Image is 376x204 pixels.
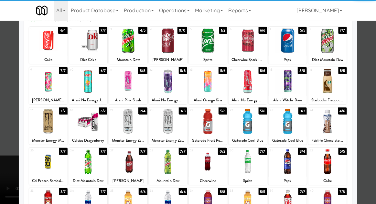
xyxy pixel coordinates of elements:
div: Sprite [230,177,266,185]
div: 5/6 [259,107,267,115]
div: Mountain Dew [109,56,147,64]
div: Coke [30,56,66,64]
div: 215/6Gatorade Fruit Punch [189,107,227,145]
div: Monster Energy Zero [110,137,146,145]
div: 24 [310,107,328,113]
div: 233/3Gatorade Cool Blue [269,107,307,145]
div: 2 [70,27,88,32]
div: 4/5 [138,27,147,34]
div: 7/7 [179,148,187,155]
div: 4/6 [338,107,347,115]
div: Diet Mountain Dew [70,177,106,185]
div: 5/8 [218,188,227,195]
div: 7/7 [59,148,67,155]
div: 22 [230,107,248,113]
div: C4 Frozen Bombsicle [30,177,66,185]
div: 66/6Cheerwine Sparkling Cherry [229,27,267,64]
div: 8 [310,27,328,32]
div: Fairlife Chocolate Protein [309,137,346,145]
div: 10 [70,67,88,73]
div: Alani Nu Energy Cherry Slush [229,96,267,104]
div: 11 [110,67,128,73]
div: C4 Frozen Bombsicle [29,177,67,185]
div: Pepsi [270,177,306,185]
div: [PERSON_NAME] [149,56,187,64]
div: 5/6 [219,67,227,74]
div: Alani Nu Energy Juicy Peach [69,96,107,104]
div: Alani Pink Slush [110,96,146,104]
div: 37 [190,188,208,194]
div: 34/5Mountain Dew [109,27,147,64]
div: Gatorade Cool Blue [229,137,267,145]
div: 26 [70,148,88,153]
div: 186/7Celsius Dragonberry [69,107,107,145]
div: Cheerwine [190,177,226,185]
div: Gatorade Cool Blue [230,137,266,145]
div: 32 [310,148,328,153]
div: [PERSON_NAME] [109,177,147,185]
div: 192/4Monster Energy Zero [109,107,147,145]
div: 9 [30,67,48,73]
div: 7/7 [298,188,307,195]
div: 18 [70,107,88,113]
div: Diet Coke [70,56,106,64]
div: 34 [70,188,88,194]
div: 6 [230,27,248,32]
img: Micromart [36,5,48,16]
div: 87/7Diet Mountain Dew [308,27,347,64]
div: 5/5 [259,188,267,195]
div: Pepsi [269,56,307,64]
div: 7/8 [338,188,347,195]
div: 257/7C4 Frozen Bombsicle [29,148,67,185]
div: Alani Nu Energy Cherry Slush [230,96,266,104]
div: Diet Mountain Dew [69,177,107,185]
div: 7/7 [59,67,67,74]
div: Gatorade Fruit Punch [189,137,227,145]
span: Last applied [DATE] 5:12 pm [45,16,96,23]
div: Cheerwine Sparkling Cherry [229,56,267,64]
div: 0/0 [177,27,187,34]
div: Monster Energy Mean Bean [30,137,66,145]
div: Celsius Dragonberry [69,137,107,145]
div: 6/6 [179,188,187,195]
div: 135/6Alani Orange Kiss [189,67,227,104]
div: 7/7 [99,148,107,155]
div: 7/7 [99,27,107,34]
div: 2/4 [138,107,147,115]
div: 0/2 [218,148,227,155]
div: 5/5 [338,67,347,74]
div: 51/2Sprite [189,27,227,64]
div: [PERSON_NAME] [150,56,186,64]
div: Gatorade Cool Blue [270,137,306,145]
div: 6/6 [139,188,147,195]
div: 31 [270,148,288,153]
div: [PERSON_NAME] Twist [30,96,66,104]
div: Alani Witch's Brew [270,96,306,104]
div: 75/5Pepsi [269,27,307,64]
div: 313/4Pepsi [269,148,307,185]
div: 25 [30,148,48,153]
div: 28 [150,148,168,153]
div: 5/5 [338,148,347,155]
div: 23 [270,107,288,113]
div: Alani Witch's Brew [269,96,307,104]
div: 3/7 [59,188,67,195]
div: Starbucks Frappuccino Mocha [308,96,347,104]
div: 4/4 [58,27,67,34]
div: 21 [190,107,208,113]
div: 17 [30,107,48,113]
div: Gatorade Fruit Punch [190,137,226,145]
div: 3/3 [179,107,187,115]
div: 38 [230,188,248,194]
div: Diet Coke [69,56,107,64]
div: 4 [150,27,168,32]
div: 225/6Gatorade Cool Blue [229,107,267,145]
div: Diet Mountain Dew [308,56,347,64]
div: Pepsi [270,56,306,64]
div: Alani Pink Slush [109,96,147,104]
div: 3/4 [298,148,307,155]
div: 6/7 [99,107,107,115]
div: [PERSON_NAME] Twist [29,96,67,104]
div: 7/7 [139,148,147,155]
div: Cheerwine [189,177,227,185]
